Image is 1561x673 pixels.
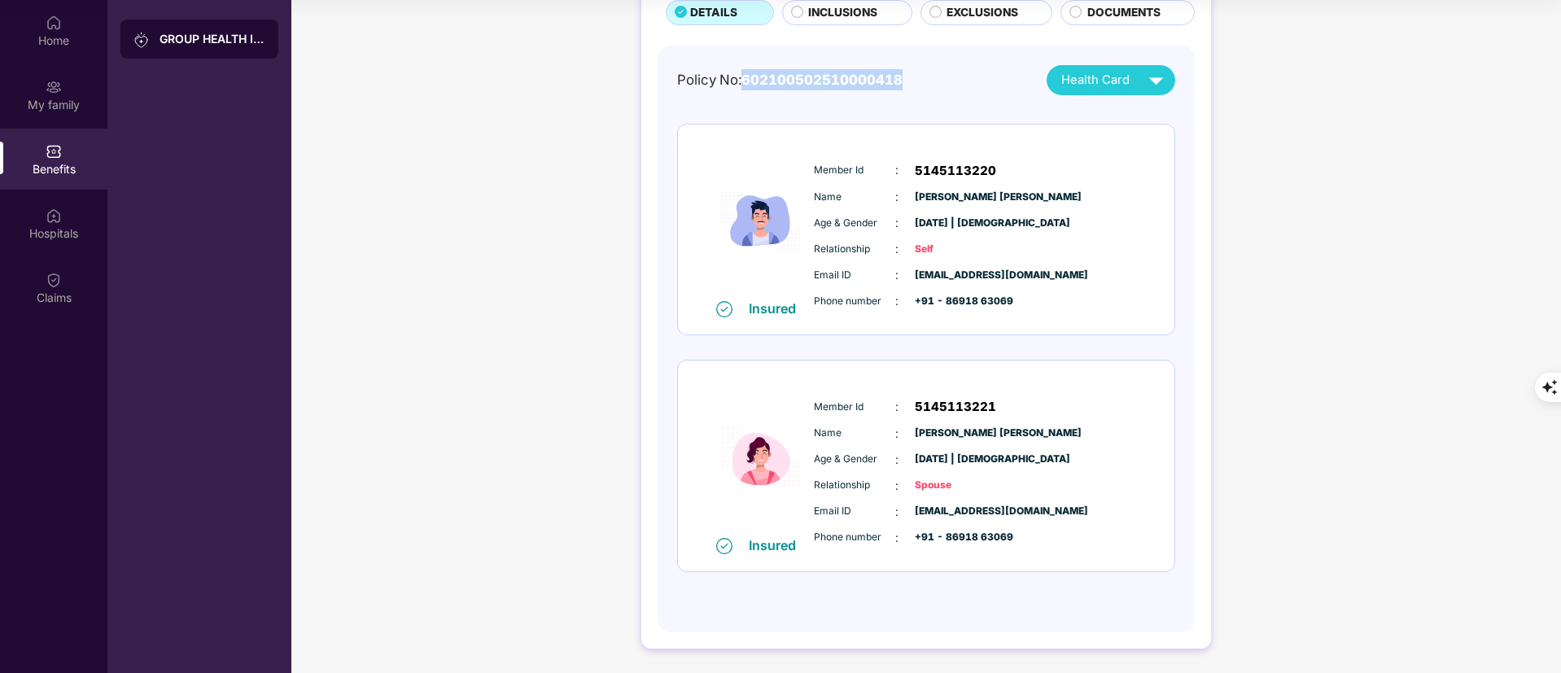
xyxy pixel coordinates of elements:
[895,292,899,310] span: :
[915,397,996,417] span: 5145113221
[1142,66,1170,94] img: svg+xml;base64,PHN2ZyB4bWxucz0iaHR0cDovL3d3dy53My5vcmcvMjAwMC9zdmciIHZpZXdCb3g9IjAgMCAyNCAyNCIgd2...
[46,14,62,30] img: svg+xml;base64,PHN2ZyBpZD0iSG9tZSIgeG1sbnM9Imh0dHA6Ly93d3cudzMub3JnLzIwMDAvc3ZnIiB3aWR0aD0iMjAiIG...
[814,530,895,545] span: Phone number
[915,504,996,519] span: [EMAIL_ADDRESS][DOMAIN_NAME]
[915,216,996,231] span: [DATE] | [DEMOGRAPHIC_DATA]
[895,214,899,232] span: :
[133,32,150,48] img: svg+xml;base64,PHN2ZyB3aWR0aD0iMjAiIGhlaWdodD0iMjAiIHZpZXdCb3g9IjAgMCAyMCAyMCIgZmlsbD0ibm9uZSIgeG...
[895,398,899,416] span: :
[1061,71,1130,90] span: Health Card
[716,538,732,554] img: svg+xml;base64,PHN2ZyB4bWxucz0iaHR0cDovL3d3dy53My5vcmcvMjAwMC9zdmciIHdpZHRoPSIxNiIgaGVpZ2h0PSIxNi...
[915,478,996,493] span: Spouse
[46,271,62,287] img: svg+xml;base64,PHN2ZyBpZD0iQ2xhaW0iIHhtbG5zPSJodHRwOi8vd3d3LnczLm9yZy8yMDAwL3N2ZyIgd2lkdGg9IjIwIi...
[814,400,895,415] span: Member Id
[712,378,810,536] img: icon
[46,207,62,223] img: svg+xml;base64,PHN2ZyBpZD0iSG9zcGl0YWxzIiB4bWxucz0iaHR0cDovL3d3dy53My5vcmcvMjAwMC9zdmciIHdpZHRoPS...
[814,426,895,441] span: Name
[814,294,895,309] span: Phone number
[160,31,265,47] div: GROUP HEALTH INSURANCE
[1047,65,1175,95] button: Health Card
[895,425,899,443] span: :
[915,242,996,257] span: Self
[814,242,895,257] span: Relationship
[895,503,899,521] span: :
[895,477,899,495] span: :
[915,530,996,545] span: +91 - 86918 63069
[947,4,1018,22] span: EXCLUSIONS
[814,268,895,283] span: Email ID
[46,142,62,159] img: svg+xml;base64,PHN2ZyBpZD0iQmVuZWZpdHMiIHhtbG5zPSJodHRwOi8vd3d3LnczLm9yZy8yMDAwL3N2ZyIgd2lkdGg9Ij...
[915,190,996,205] span: [PERSON_NAME] [PERSON_NAME]
[808,4,877,22] span: INCLUSIONS
[895,266,899,284] span: :
[915,452,996,467] span: [DATE] | [DEMOGRAPHIC_DATA]
[814,190,895,205] span: Name
[716,301,732,317] img: svg+xml;base64,PHN2ZyB4bWxucz0iaHR0cDovL3d3dy53My5vcmcvMjAwMC9zdmciIHdpZHRoPSIxNiIgaGVpZ2h0PSIxNi...
[814,478,895,493] span: Relationship
[749,537,806,553] div: Insured
[814,504,895,519] span: Email ID
[677,69,903,90] div: Policy No:
[915,268,996,283] span: [EMAIL_ADDRESS][DOMAIN_NAME]
[895,161,899,179] span: :
[814,163,895,178] span: Member Id
[895,529,899,547] span: :
[895,451,899,469] span: :
[915,161,996,181] span: 5145113220
[749,300,806,317] div: Insured
[915,294,996,309] span: +91 - 86918 63069
[915,426,996,441] span: [PERSON_NAME] [PERSON_NAME]
[690,4,737,22] span: DETAILS
[895,240,899,258] span: :
[46,78,62,94] img: svg+xml;base64,PHN2ZyB3aWR0aD0iMjAiIGhlaWdodD0iMjAiIHZpZXdCb3g9IjAgMCAyMCAyMCIgZmlsbD0ibm9uZSIgeG...
[741,72,903,88] span: 602100502510000418
[895,188,899,206] span: :
[814,452,895,467] span: Age & Gender
[814,216,895,231] span: Age & Gender
[712,142,810,300] img: icon
[1087,4,1161,22] span: DOCUMENTS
